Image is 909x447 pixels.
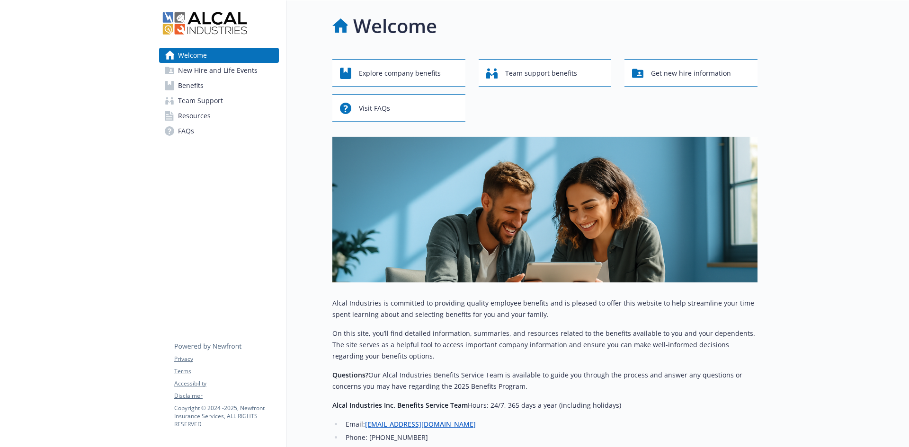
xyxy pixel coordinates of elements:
[332,370,368,379] strong: Questions?
[332,369,757,392] p: Our Alcal Industries Benefits Service Team is available to guide you through the process and answ...
[343,432,757,443] li: Phone: [PHONE_NUMBER]
[332,401,468,410] strong: Alcal Industries Inc. Benefits Service Team
[332,328,757,362] p: On this site, you’ll find detailed information, summaries, and resources related to the benefits ...
[359,64,441,82] span: Explore company benefits
[353,12,437,40] h1: Welcome
[178,93,223,108] span: Team Support
[159,93,279,108] a: Team Support
[178,108,211,123] span: Resources
[332,400,757,411] p: Hours: 24/7, 365 days a year (including holidays)
[174,392,278,400] a: Disclaimer
[624,59,757,87] button: Get new hire information
[332,137,757,282] img: overview page banner
[174,404,278,428] p: Copyright © 2024 - 2025 , Newfront Insurance Services, ALL RIGHTS RESERVED
[178,123,194,139] span: FAQs
[332,94,465,122] button: Visit FAQs
[159,108,279,123] a: Resources
[651,64,731,82] span: Get new hire information
[505,64,577,82] span: Team support benefits
[159,78,279,93] a: Benefits
[159,48,279,63] a: Welcome
[159,63,279,78] a: New Hire and Life Events
[365,420,476,429] a: [EMAIL_ADDRESS][DOMAIN_NAME]
[159,123,279,139] a: FAQs
[359,99,390,117] span: Visit FAQs
[479,59,612,87] button: Team support benefits
[178,78,204,93] span: Benefits
[332,59,465,87] button: Explore company benefits
[332,298,757,320] p: Alcal Industries is committed to providing quality employee benefits and is pleased to offer this...
[178,63,258,78] span: New Hire and Life Events
[178,48,207,63] span: Welcome
[174,379,278,388] a: Accessibility
[343,419,757,430] li: Email:
[174,355,278,363] a: Privacy
[174,367,278,376] a: Terms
